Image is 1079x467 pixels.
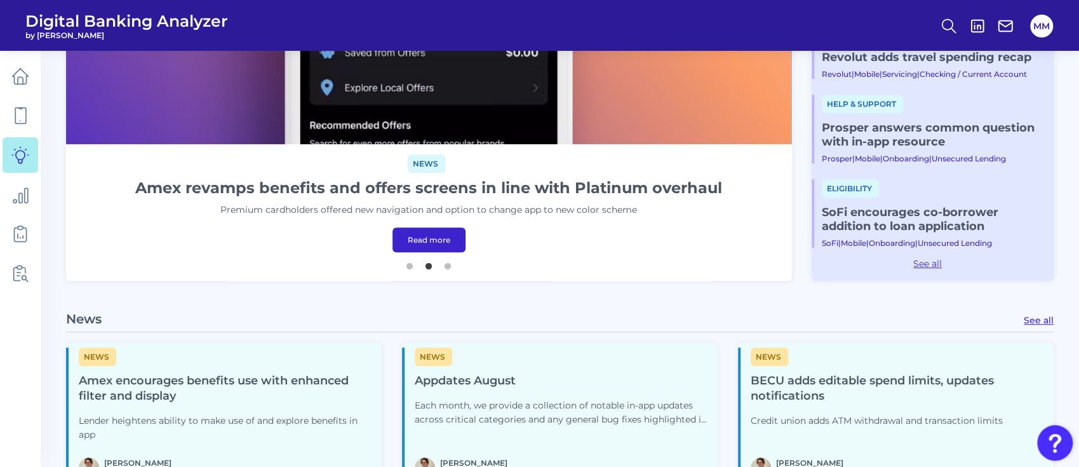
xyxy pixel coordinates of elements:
a: Unsecured Lending [918,238,992,248]
span: Help & Support [822,95,903,113]
a: Mobile [855,154,880,163]
a: Prosper [822,154,852,163]
span: by [PERSON_NAME] [25,30,228,40]
a: Onboarding [883,154,929,163]
span: | [929,154,932,163]
button: Open Resource Center [1037,425,1073,461]
p: Each month, we provide a collection of notable in-app updates across critical categories and any ... [415,399,707,427]
button: 1 [403,257,416,269]
h1: Amex revamps benefits and offers screens in line with Platinum overhaul [135,178,722,198]
h4: Amex encourages benefits use with enhanced filter and display [79,374,372,404]
span: | [852,69,854,79]
span: | [915,238,918,248]
a: Mobile [841,238,866,248]
h4: BECU adds editable spend limits, updates notifications [751,374,1043,404]
span: News [751,348,788,366]
a: Unsecured Lending [932,154,1006,163]
a: News [79,350,116,362]
span: News [79,348,116,366]
button: MM [1030,15,1053,37]
a: Revolut [822,69,852,79]
a: Servicing [882,69,917,79]
h4: Appdates August [415,374,707,389]
p: Credit union adds ATM withdrawal and transaction limits [751,414,1043,428]
a: Checking / Current Account [920,69,1027,79]
a: News [408,157,445,169]
a: SoFi encourages co-borrower addition to loan application [822,205,1043,233]
span: | [880,154,883,163]
a: SoFi [822,238,838,248]
span: | [838,238,841,248]
a: Read more [392,227,466,252]
a: See all [812,258,1043,269]
a: Onboarding [869,238,915,248]
a: Revolut adds travel spending recap​ [822,50,1043,64]
span: News [408,154,445,173]
span: Digital Banking Analyzer [25,11,228,30]
a: Prosper answers common question with in-app resource [822,121,1043,149]
a: News [415,350,452,362]
span: | [866,238,869,248]
span: | [917,69,920,79]
span: News [415,348,452,366]
p: News [66,311,102,327]
p: Lender heightens ability to make use of and explore benefits in app [79,414,372,442]
p: Premium cardholders offered new navigation and option to change app to new color scheme [220,203,637,217]
a: Help & Support [822,98,903,109]
button: 2 [422,257,435,269]
span: Eligibility [822,179,879,198]
span: | [852,154,855,163]
span: | [880,69,882,79]
a: News [751,350,788,362]
a: See all [1024,315,1054,326]
button: 3 [441,257,454,269]
a: Mobile [854,69,880,79]
a: Eligibility [822,182,879,194]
